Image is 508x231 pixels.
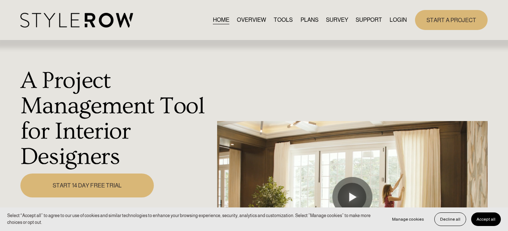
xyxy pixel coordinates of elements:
p: Select “Accept all” to agree to our use of cookies and similar technologies to enhance your brows... [7,212,380,226]
button: Accept all [471,212,501,226]
h1: A Project Management Tool for Interior Designers [20,68,213,170]
span: Accept all [477,217,495,222]
img: StyleRow [20,13,133,27]
a: START 14 DAY FREE TRIAL [20,174,154,197]
a: SURVEY [326,15,348,25]
button: Manage cookies [387,212,429,226]
span: Decline all [440,217,460,222]
span: Manage cookies [392,217,424,222]
a: HOME [213,15,229,25]
span: SUPPORT [356,16,382,24]
button: Decline all [434,212,466,226]
a: LOGIN [390,15,407,25]
button: Play [338,183,366,211]
a: PLANS [301,15,318,25]
a: TOOLS [274,15,293,25]
a: START A PROJECT [415,10,488,30]
a: folder dropdown [356,15,382,25]
a: OVERVIEW [237,15,266,25]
